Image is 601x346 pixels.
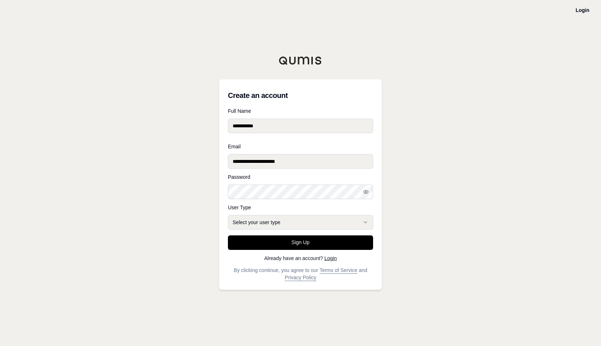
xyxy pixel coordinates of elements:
p: Already have an account? [228,256,373,261]
label: Full Name [228,108,373,114]
label: User Type [228,205,373,210]
a: Terms of Service [319,267,357,273]
label: Password [228,174,373,180]
a: Login [324,255,337,261]
a: Privacy Policy [285,275,316,280]
h3: Create an account [228,88,373,103]
label: Email [228,144,373,149]
button: Sign Up [228,235,373,250]
a: Login [576,7,589,13]
p: By clicking continue, you agree to our and [228,267,373,281]
img: Qumis [279,56,322,65]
